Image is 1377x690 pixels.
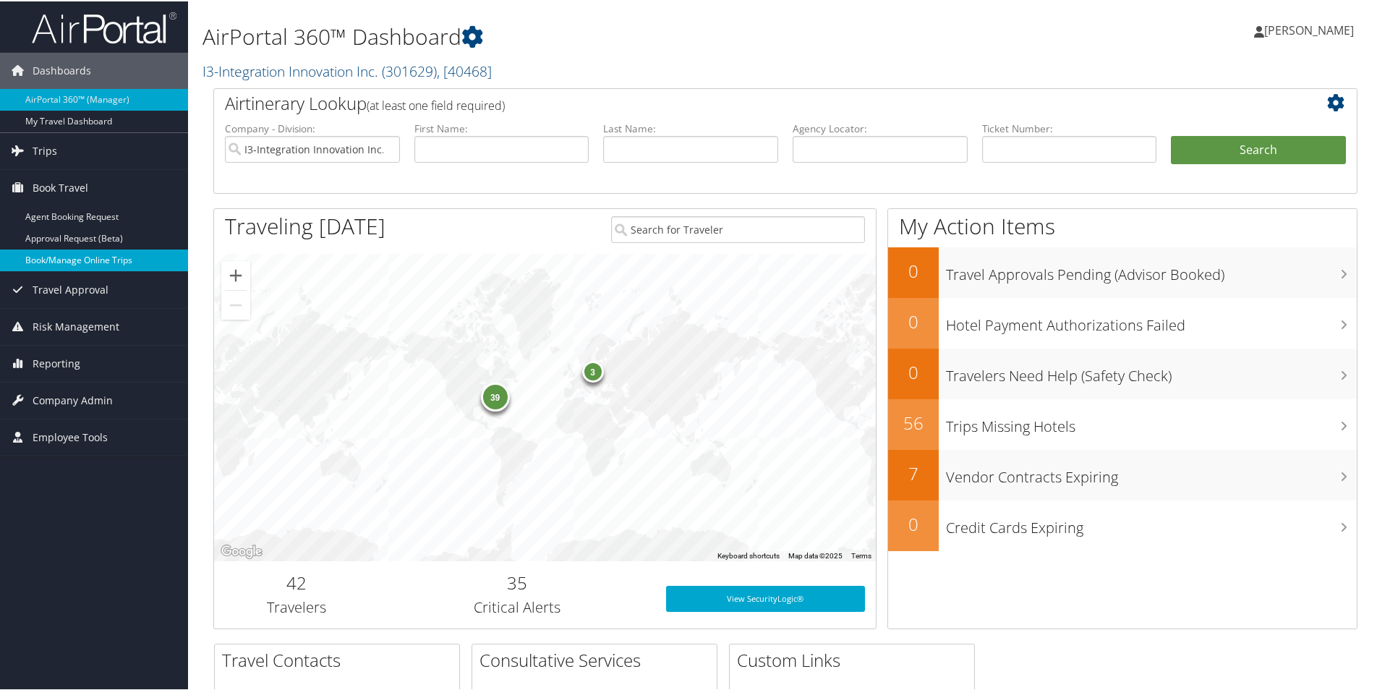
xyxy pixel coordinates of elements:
[888,308,939,333] h2: 0
[225,120,400,135] label: Company - Division:
[888,246,1357,297] a: 0Travel Approvals Pending (Advisor Booked)
[717,550,780,560] button: Keyboard shortcuts
[582,359,604,380] div: 3
[946,509,1357,537] h3: Credit Cards Expiring
[481,381,510,410] div: 39
[737,647,974,671] h2: Custom Links
[946,408,1357,435] h3: Trips Missing Hotels
[225,596,369,616] h3: Travelers
[221,260,250,289] button: Zoom in
[603,120,778,135] label: Last Name:
[788,550,843,558] span: Map data ©2025
[414,120,589,135] label: First Name:
[888,297,1357,347] a: 0Hotel Payment Authorizations Failed
[382,60,437,80] span: ( 301629 )
[222,647,459,671] h2: Travel Contacts
[1171,135,1346,163] button: Search
[888,359,939,383] h2: 0
[479,647,717,671] h2: Consultative Services
[218,541,265,560] img: Google
[793,120,968,135] label: Agency Locator:
[33,418,108,454] span: Employee Tools
[888,398,1357,448] a: 56Trips Missing Hotels
[888,257,939,282] h2: 0
[391,569,644,594] h2: 35
[1254,7,1368,51] a: [PERSON_NAME]
[888,448,1357,499] a: 7Vendor Contracts Expiring
[33,381,113,417] span: Company Admin
[1264,21,1354,37] span: [PERSON_NAME]
[611,215,865,242] input: Search for Traveler
[437,60,492,80] span: , [ 40468 ]
[888,409,939,434] h2: 56
[888,511,939,535] h2: 0
[946,357,1357,385] h3: Travelers Need Help (Safety Check)
[225,90,1250,114] h2: Airtinerary Lookup
[851,550,871,558] a: Terms (opens in new tab)
[33,169,88,205] span: Book Travel
[888,347,1357,398] a: 0Travelers Need Help (Safety Check)
[202,20,980,51] h1: AirPortal 360™ Dashboard
[946,256,1357,284] h3: Travel Approvals Pending (Advisor Booked)
[367,96,505,112] span: (at least one field required)
[225,210,385,240] h1: Traveling [DATE]
[33,132,57,168] span: Trips
[33,271,108,307] span: Travel Approval
[32,9,176,43] img: airportal-logo.png
[218,541,265,560] a: Open this area in Google Maps (opens a new window)
[946,459,1357,486] h3: Vendor Contracts Expiring
[888,460,939,485] h2: 7
[33,307,119,344] span: Risk Management
[391,596,644,616] h3: Critical Alerts
[982,120,1157,135] label: Ticket Number:
[888,210,1357,240] h1: My Action Items
[225,569,369,594] h2: 42
[221,289,250,318] button: Zoom out
[666,584,865,610] a: View SecurityLogic®
[33,344,80,380] span: Reporting
[33,51,91,88] span: Dashboards
[946,307,1357,334] h3: Hotel Payment Authorizations Failed
[202,60,492,80] a: I3-Integration Innovation Inc.
[888,499,1357,550] a: 0Credit Cards Expiring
